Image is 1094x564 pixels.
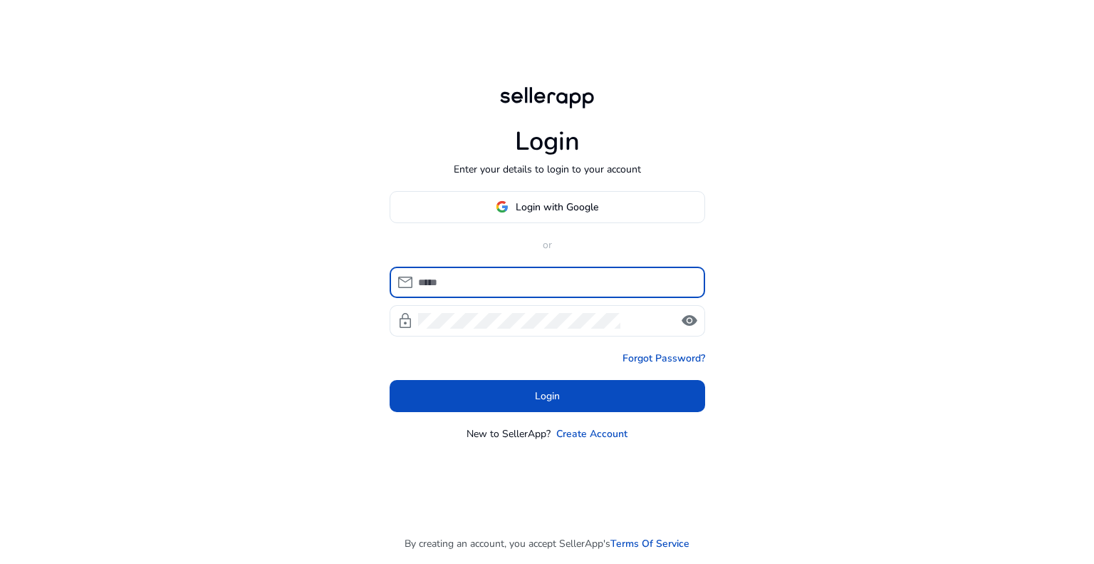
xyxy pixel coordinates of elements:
button: Login with Google [390,191,705,223]
p: or [390,237,705,252]
span: Login with Google [516,200,598,215]
a: Forgot Password? [622,351,705,366]
p: New to SellerApp? [467,426,551,441]
span: mail [397,274,414,291]
button: Login [390,380,705,412]
h1: Login [515,126,580,157]
img: google-logo.svg [496,200,509,213]
p: Enter your details to login to your account [454,162,641,177]
span: visibility [681,312,698,329]
a: Terms Of Service [610,536,689,551]
span: lock [397,312,414,329]
span: Login [535,389,560,404]
a: Create Account [556,426,627,441]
